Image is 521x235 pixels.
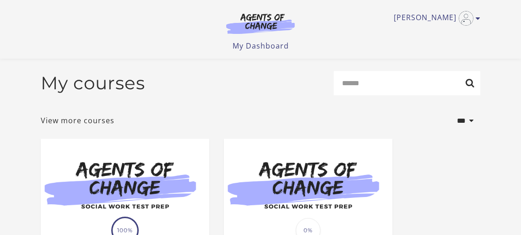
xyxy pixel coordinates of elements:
[217,13,304,34] img: Agents of Change Logo
[233,41,289,51] a: My Dashboard
[41,115,114,126] a: View more courses
[394,11,476,26] a: Toggle menu
[41,72,145,94] h2: My courses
